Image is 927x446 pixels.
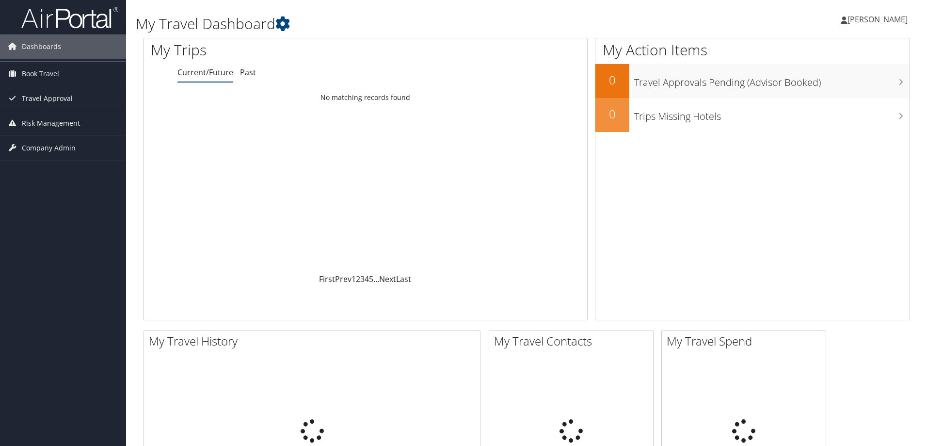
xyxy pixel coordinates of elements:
[595,40,910,60] h1: My Action Items
[595,106,629,122] h2: 0
[21,6,118,29] img: airportal-logo.png
[595,64,910,98] a: 0Travel Approvals Pending (Advisor Booked)
[144,89,587,106] td: No matching records found
[22,111,80,135] span: Risk Management
[177,67,233,78] a: Current/Future
[151,40,395,60] h1: My Trips
[319,274,335,284] a: First
[494,333,653,349] h2: My Travel Contacts
[595,98,910,132] a: 0Trips Missing Hotels
[22,62,59,86] span: Book Travel
[335,274,352,284] a: Prev
[847,14,908,25] span: [PERSON_NAME]
[360,274,365,284] a: 3
[22,136,76,160] span: Company Admin
[634,105,910,123] h3: Trips Missing Hotels
[634,71,910,89] h3: Travel Approvals Pending (Advisor Booked)
[396,274,411,284] a: Last
[841,5,917,34] a: [PERSON_NAME]
[22,34,61,59] span: Dashboards
[595,72,629,88] h2: 0
[136,14,657,34] h1: My Travel Dashboard
[352,274,356,284] a: 1
[149,333,480,349] h2: My Travel History
[369,274,373,284] a: 5
[356,274,360,284] a: 2
[22,86,73,111] span: Travel Approval
[379,274,396,284] a: Next
[240,67,256,78] a: Past
[667,333,826,349] h2: My Travel Spend
[365,274,369,284] a: 4
[373,274,379,284] span: …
